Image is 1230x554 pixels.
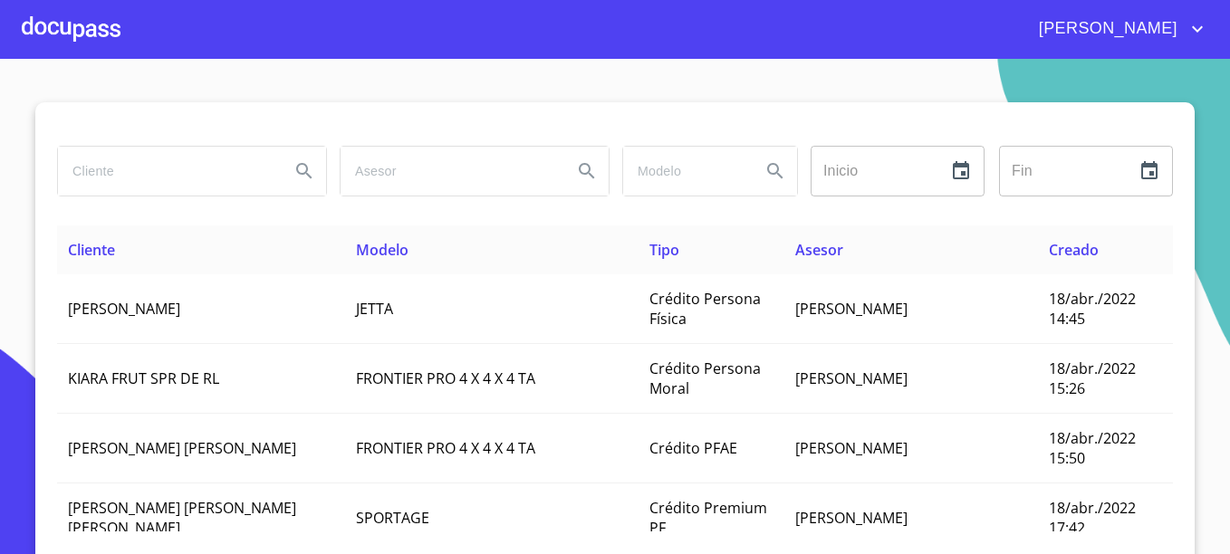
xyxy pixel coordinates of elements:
[649,438,737,458] span: Crédito PFAE
[1049,498,1136,538] span: 18/abr./2022 17:42
[283,149,326,193] button: Search
[649,289,761,329] span: Crédito Persona Física
[795,368,908,388] span: [PERSON_NAME]
[68,299,180,319] span: [PERSON_NAME]
[623,147,746,196] input: search
[795,299,908,319] span: [PERSON_NAME]
[649,358,761,398] span: Crédito Persona Moral
[68,240,115,260] span: Cliente
[68,438,296,458] span: [PERSON_NAME] [PERSON_NAME]
[1049,428,1136,468] span: 18/abr./2022 15:50
[356,508,429,528] span: SPORTAGE
[341,147,558,196] input: search
[68,498,296,538] span: [PERSON_NAME] [PERSON_NAME] [PERSON_NAME]
[1049,240,1099,260] span: Creado
[68,368,219,388] span: KIARA FRUT SPR DE RL
[565,149,609,193] button: Search
[356,240,408,260] span: Modelo
[649,240,679,260] span: Tipo
[754,149,797,193] button: Search
[795,438,908,458] span: [PERSON_NAME]
[356,299,393,319] span: JETTA
[795,508,908,528] span: [PERSON_NAME]
[1025,14,1208,43] button: account of current user
[649,498,767,538] span: Crédito Premium PF
[356,368,535,388] span: FRONTIER PRO 4 X 4 X 4 TA
[1049,358,1136,398] span: 18/abr./2022 15:26
[795,240,843,260] span: Asesor
[1025,14,1187,43] span: [PERSON_NAME]
[1049,289,1136,329] span: 18/abr./2022 14:45
[58,147,275,196] input: search
[356,438,535,458] span: FRONTIER PRO 4 X 4 X 4 TA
